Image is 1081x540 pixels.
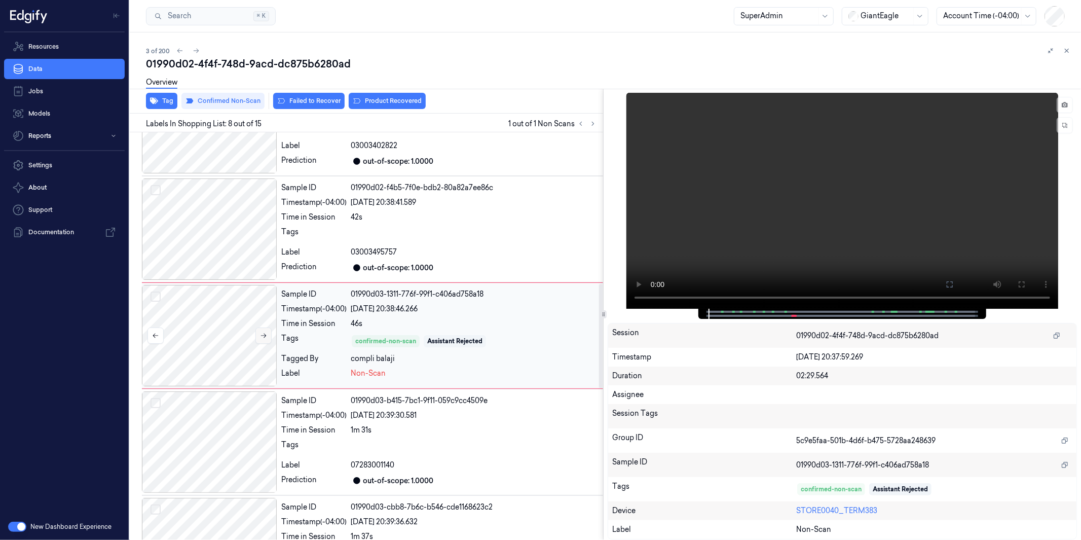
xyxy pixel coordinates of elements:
div: Prediction [281,475,347,487]
div: [DATE] 20:39:36.632 [351,517,599,527]
div: [DATE] 20:38:41.589 [351,197,599,208]
div: Timestamp (-04:00) [281,410,347,421]
span: 01990d02-4f4f-748d-9acd-dc875b6280ad [796,331,939,341]
div: Session Tags [612,408,796,424]
div: Label [612,524,796,535]
a: Overview [146,77,177,89]
div: Tags [281,227,347,243]
a: STORE0040_TERM383 [796,506,877,515]
div: 01990d03-b415-7bc1-9f11-059c9cc4509e [351,395,599,406]
button: Select row [151,292,161,302]
div: Sample ID [281,395,347,406]
div: Label [281,140,347,151]
button: Tag [146,93,177,109]
button: Toggle Navigation [108,8,125,24]
button: Select row [151,505,161,515]
div: confirmed-non-scan [801,485,862,494]
div: compli balaji [351,353,599,364]
button: Select row [151,185,161,195]
div: out-of-scope: 1.0000 [363,263,433,273]
div: Timestamp (-04:00) [281,517,347,527]
div: 01990d02-4f4f-748d-9acd-dc875b6280ad [146,57,1073,71]
div: Label [281,460,347,471]
button: Product Recovered [349,93,426,109]
button: Confirmed Non-Scan [181,93,265,109]
div: 46s [351,318,599,329]
div: 01990d02-f4b5-7f0e-bdb2-80a82a7ee86c [351,183,599,193]
div: Tagged By [281,353,347,364]
div: Session [612,328,796,344]
span: 3 of 200 [146,47,170,55]
span: Search [164,11,191,21]
div: Time in Session [281,318,347,329]
div: out-of-scope: 1.0000 [363,156,433,167]
button: About [4,177,125,198]
div: 1m 31s [351,425,599,436]
div: [DATE] 20:38:46.266 [351,304,599,314]
div: Assignee [612,389,1072,400]
div: Label [281,247,347,258]
div: 02:29.564 [796,371,1072,381]
div: Tags [612,481,796,497]
div: Sample ID [281,502,347,513]
div: Time in Session [281,425,347,436]
button: Reports [4,126,125,146]
a: Support [4,200,125,220]
span: 1 out of 1 Non Scans [508,118,599,130]
div: 01990d03-cbb8-7b6c-b546-cde1168623c2 [351,502,599,513]
div: Device [612,506,796,516]
div: Tags [281,333,347,349]
a: Models [4,103,125,124]
div: 42s [351,212,599,223]
div: Group ID [612,433,796,449]
div: Sample ID [612,457,796,473]
div: Assistant Rejected [873,485,928,494]
div: Label [281,368,347,379]
div: Tags [281,440,347,456]
span: 5c9e5faa-501b-4d6f-b475-5728aa248639 [796,436,936,446]
div: Timestamp (-04:00) [281,197,347,208]
div: Sample ID [281,183,347,193]
span: Non-Scan [796,524,831,535]
div: confirmed-non-scan [355,337,416,346]
div: Assistant Rejected [427,337,482,346]
span: 07283001140 [351,460,394,471]
div: Timestamp [612,352,796,363]
span: Non-Scan [351,368,386,379]
div: Prediction [281,155,347,167]
div: Prediction [281,262,347,274]
div: Time in Session [281,212,347,223]
div: Sample ID [281,289,347,300]
a: Resources [4,37,125,57]
span: Labels In Shopping List: 8 out of 15 [146,119,262,129]
a: Data [4,59,125,79]
span: 01990d03-1311-776f-99f1-c406ad758a18 [796,460,929,471]
span: 03003495757 [351,247,397,258]
button: Search⌘K [146,7,276,25]
div: out-of-scope: 1.0000 [363,476,433,486]
button: Select row [151,398,161,408]
a: Documentation [4,222,125,242]
div: Duration [612,371,796,381]
div: [DATE] 20:39:30.581 [351,410,599,421]
div: Timestamp (-04:00) [281,304,347,314]
div: 01990d03-1311-776f-99f1-c406ad758a18 [351,289,599,300]
div: [DATE] 20:37:59.269 [796,352,1072,363]
a: Settings [4,155,125,175]
a: Jobs [4,81,125,101]
span: 03003402822 [351,140,397,151]
button: Failed to Recover [273,93,345,109]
